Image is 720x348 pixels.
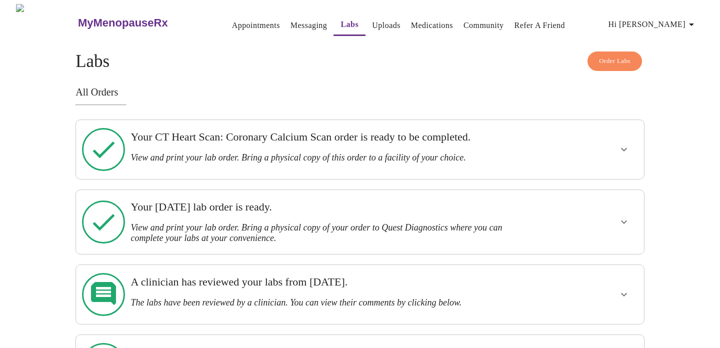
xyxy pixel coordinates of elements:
h3: View and print your lab order. Bring a physical copy of this order to a facility of your choice. [130,152,534,163]
a: Messaging [290,18,327,32]
a: Refer a Friend [514,18,565,32]
h3: View and print your lab order. Bring a physical copy of your order to Quest Diagnostics where you... [130,222,534,243]
button: Community [459,15,508,35]
h3: All Orders [75,86,644,98]
button: Messaging [286,15,331,35]
a: MyMenopauseRx [76,5,207,40]
span: Order Labs [599,55,630,67]
a: Medications [411,18,453,32]
h3: Your [DATE] lab order is ready. [130,200,534,213]
h3: A clinician has reviewed your labs from [DATE]. [130,275,534,288]
a: Labs [340,17,358,31]
span: Hi [PERSON_NAME] [608,17,697,31]
button: Medications [407,15,457,35]
a: Community [463,18,504,32]
button: Appointments [228,15,284,35]
button: Uploads [368,15,404,35]
button: Order Labs [587,51,642,71]
h3: MyMenopauseRx [78,16,168,29]
h4: Labs [75,51,644,71]
h3: The labs have been reviewed by a clinician. You can view their comments by clicking below. [130,297,534,308]
a: Appointments [232,18,280,32]
button: Hi [PERSON_NAME] [604,14,701,34]
button: Labs [333,14,365,36]
img: MyMenopauseRx Logo [16,4,76,41]
button: Refer a Friend [510,15,569,35]
a: Uploads [372,18,400,32]
button: show more [612,282,636,306]
h3: Your CT Heart Scan: Coronary Calcium Scan order is ready to be completed. [130,130,534,143]
button: show more [612,137,636,161]
button: show more [612,210,636,234]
